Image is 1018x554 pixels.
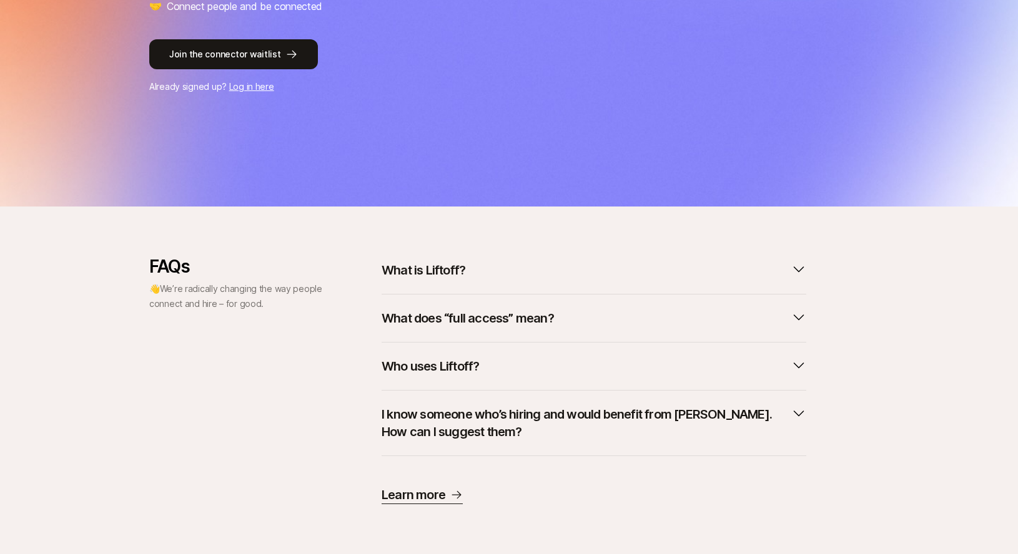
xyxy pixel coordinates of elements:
[382,486,445,503] p: Learn more
[149,283,322,309] span: We’re radically changing the way people connect and hire – for good.
[229,81,274,92] a: Log in here
[382,401,806,445] button: I know someone who’s hiring and would benefit from [PERSON_NAME]. How can I suggest them?
[382,256,806,284] button: What is Liftoff?
[382,309,554,327] p: What does “full access” mean?
[382,352,806,380] button: Who uses Liftoff?
[149,39,318,69] button: Join the connector waitlist
[149,79,869,94] p: Already signed up?
[382,304,806,332] button: What does “full access” mean?
[382,486,463,504] a: Learn more
[382,357,479,375] p: Who uses Liftoff?
[149,281,324,311] p: 👋
[149,39,869,69] a: Join the connector waitlist
[149,256,324,276] p: FAQs
[382,261,465,279] p: What is Liftoff?
[382,406,786,440] p: I know someone who’s hiring and would benefit from [PERSON_NAME]. How can I suggest them?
